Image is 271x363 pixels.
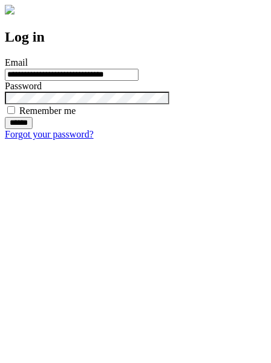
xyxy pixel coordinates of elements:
[19,106,76,116] label: Remember me
[5,129,93,139] a: Forgot your password?
[5,5,14,14] img: logo-4e3dc11c47720685a147b03b5a06dd966a58ff35d612b21f08c02c0306f2b779.png
[5,29,266,45] h2: Log in
[5,81,42,91] label: Password
[5,57,28,68] label: Email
